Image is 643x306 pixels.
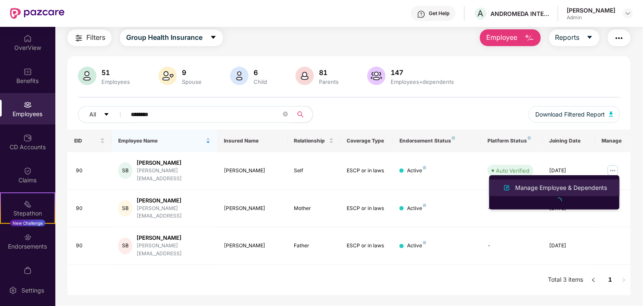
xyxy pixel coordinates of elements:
div: [PERSON_NAME] [567,6,615,14]
span: Employee [486,32,518,43]
div: 147 [389,68,456,77]
a: 1 [604,273,617,286]
img: svg+xml;base64,PHN2ZyB4bWxucz0iaHR0cDovL3d3dy53My5vcmcvMjAwMC9zdmciIHdpZHRoPSIyMSIgaGVpZ2h0PSIyMC... [23,200,32,208]
button: Employee [480,29,541,46]
th: Coverage Type [340,130,393,152]
div: Settings [19,286,47,295]
div: Active [407,167,426,175]
div: Admin [567,14,615,21]
div: [PERSON_NAME] [137,159,210,167]
span: left [591,277,596,283]
button: Group Health Insurancecaret-down [120,29,223,46]
div: Spouse [180,78,203,85]
div: [PERSON_NAME][EMAIL_ADDRESS] [137,205,210,220]
div: [DATE] [549,167,589,175]
div: Auto Verified [496,166,529,175]
div: Father [294,242,334,250]
img: svg+xml;base64,PHN2ZyBpZD0iRW1wbG95ZWVzIiB4bWxucz0iaHR0cDovL3d3dy53My5vcmcvMjAwMC9zdmciIHdpZHRoPS... [23,101,32,109]
th: Insured Name [217,130,288,152]
button: Download Filtered Report [529,106,620,123]
img: svg+xml;base64,PHN2ZyB4bWxucz0iaHR0cDovL3d3dy53My5vcmcvMjAwMC9zdmciIHdpZHRoPSIyNCIgaGVpZ2h0PSIyNC... [614,33,624,43]
div: 90 [76,167,105,175]
span: Reports [555,32,580,43]
img: svg+xml;base64,PHN2ZyBpZD0iRHJvcGRvd24tMzJ4MzIiIHhtbG5zPSJodHRwOi8vd3d3LnczLm9yZy8yMDAwL3N2ZyIgd2... [625,10,631,17]
div: SB [118,238,132,254]
img: svg+xml;base64,PHN2ZyBpZD0iQmVuZWZpdHMiIHhtbG5zPSJodHRwOi8vd3d3LnczLm9yZy8yMDAwL3N2ZyIgd2lkdGg9Ij... [23,67,32,76]
img: svg+xml;base64,PHN2ZyBpZD0iSG9tZSIgeG1sbnM9Imh0dHA6Ly93d3cudzMub3JnLzIwMDAvc3ZnIiB3aWR0aD0iMjAiIG... [23,34,32,43]
div: Employees [100,78,132,85]
img: svg+xml;base64,PHN2ZyB4bWxucz0iaHR0cDovL3d3dy53My5vcmcvMjAwMC9zdmciIHhtbG5zOnhsaW5rPSJodHRwOi8vd3... [158,67,177,85]
img: svg+xml;base64,PHN2ZyB4bWxucz0iaHR0cDovL3d3dy53My5vcmcvMjAwMC9zdmciIHhtbG5zOnhsaW5rPSJodHRwOi8vd3... [78,67,96,85]
div: [PERSON_NAME] [137,197,210,205]
div: 9 [180,68,203,77]
span: Filters [86,32,105,43]
img: svg+xml;base64,PHN2ZyB4bWxucz0iaHR0cDovL3d3dy53My5vcmcvMjAwMC9zdmciIHdpZHRoPSI4IiBoZWlnaHQ9IjgiIH... [423,241,426,244]
img: svg+xml;base64,PHN2ZyBpZD0iU2V0dGluZy0yMHgyMCIgeG1sbnM9Imh0dHA6Ly93d3cudzMub3JnLzIwMDAvc3ZnIiB3aW... [9,286,17,295]
div: Active [407,205,426,213]
span: close-circle [283,111,288,119]
li: Previous Page [587,273,600,287]
div: ESCP or in laws [347,167,386,175]
div: Get Help [429,10,449,17]
span: Relationship [294,137,327,144]
img: svg+xml;base64,PHN2ZyBpZD0iQ0RfQWNjb3VudHMiIGRhdGEtbmFtZT0iQ0QgQWNjb3VudHMiIHhtbG5zPSJodHRwOi8vd3... [23,134,32,142]
span: caret-down [586,34,593,41]
th: Joining Date [542,130,595,152]
div: Active [407,242,426,250]
div: Self [294,167,334,175]
div: 6 [252,68,269,77]
li: Total 3 items [548,273,583,287]
img: New Pazcare Logo [10,8,65,19]
div: [PERSON_NAME][EMAIL_ADDRESS] [137,242,210,258]
img: svg+xml;base64,PHN2ZyBpZD0iTXlfT3JkZXJzIiBkYXRhLW5hbWU9Ik15IE9yZGVycyIgeG1sbnM9Imh0dHA6Ly93d3cudz... [23,266,32,275]
div: [PERSON_NAME][EMAIL_ADDRESS] [137,167,210,183]
td: - [481,227,542,265]
img: svg+xml;base64,PHN2ZyB4bWxucz0iaHR0cDovL3d3dy53My5vcmcvMjAwMC9zdmciIHhtbG5zOnhsaW5rPSJodHRwOi8vd3... [367,67,386,85]
span: close-circle [283,112,288,117]
button: Filters [67,29,111,46]
div: [DATE] [549,242,589,250]
button: right [617,273,630,287]
img: svg+xml;base64,PHN2ZyB4bWxucz0iaHR0cDovL3d3dy53My5vcmcvMjAwMC9zdmciIHhtbG5zOnhsaW5rPSJodHRwOi8vd3... [230,67,249,85]
div: [PERSON_NAME] [224,242,281,250]
button: left [587,273,600,287]
div: [PERSON_NAME] [224,167,281,175]
span: EID [74,137,99,144]
div: ESCP or in laws [347,205,386,213]
img: svg+xml;base64,PHN2ZyB4bWxucz0iaHR0cDovL3d3dy53My5vcmcvMjAwMC9zdmciIHhtbG5zOnhsaW5rPSJodHRwOi8vd3... [502,183,512,193]
div: Manage Employee & Dependents [513,183,609,192]
div: 90 [76,242,105,250]
img: svg+xml;base64,PHN2ZyB4bWxucz0iaHR0cDovL3d3dy53My5vcmcvMjAwMC9zdmciIHdpZHRoPSI4IiBoZWlnaHQ9IjgiIH... [452,136,455,140]
img: svg+xml;base64,PHN2ZyB4bWxucz0iaHR0cDovL3d3dy53My5vcmcvMjAwMC9zdmciIHdpZHRoPSI4IiBoZWlnaHQ9IjgiIH... [423,204,426,207]
span: Group Health Insurance [126,32,202,43]
img: svg+xml;base64,PHN2ZyB4bWxucz0iaHR0cDovL3d3dy53My5vcmcvMjAwMC9zdmciIHdpZHRoPSIyNCIgaGVpZ2h0PSIyNC... [74,33,84,43]
div: Child [252,78,269,85]
span: A [478,8,484,18]
div: Parents [317,78,340,85]
img: svg+xml;base64,PHN2ZyB4bWxucz0iaHR0cDovL3d3dy53My5vcmcvMjAwMC9zdmciIHhtbG5zOnhsaW5rPSJodHRwOi8vd3... [524,33,534,43]
td: - [481,190,542,228]
div: ANDROMEDA INTELLIGENT TECHNOLOGY SERVICES PRIVATE LIMITED [490,10,549,18]
div: SB [118,200,132,217]
img: manageButton [606,164,620,177]
span: search [292,111,309,118]
button: Allcaret-down [78,106,129,123]
img: svg+xml;base64,PHN2ZyB4bWxucz0iaHR0cDovL3d3dy53My5vcmcvMjAwMC9zdmciIHhtbG5zOnhsaW5rPSJodHRwOi8vd3... [609,112,613,117]
img: svg+xml;base64,PHN2ZyBpZD0iQ2xhaW0iIHhtbG5zPSJodHRwOi8vd3d3LnczLm9yZy8yMDAwL3N2ZyIgd2lkdGg9IjIwIi... [23,167,32,175]
span: caret-down [210,34,217,41]
li: 1 [604,273,617,287]
div: 51 [100,68,132,77]
span: Employee Name [118,137,204,144]
span: loading [554,197,563,205]
img: svg+xml;base64,PHN2ZyB4bWxucz0iaHR0cDovL3d3dy53My5vcmcvMjAwMC9zdmciIHdpZHRoPSI4IiBoZWlnaHQ9IjgiIH... [423,166,426,169]
div: [PERSON_NAME] [224,205,281,213]
th: Relationship [288,130,340,152]
div: [PERSON_NAME] [137,234,210,242]
span: caret-down [104,112,109,118]
img: svg+xml;base64,PHN2ZyB4bWxucz0iaHR0cDovL3d3dy53My5vcmcvMjAwMC9zdmciIHdpZHRoPSI4IiBoZWlnaHQ9IjgiIH... [528,136,531,140]
div: Employees+dependents [389,78,456,85]
img: svg+xml;base64,PHN2ZyBpZD0iRW5kb3JzZW1lbnRzIiB4bWxucz0iaHR0cDovL3d3dy53My5vcmcvMjAwMC9zdmciIHdpZH... [23,233,32,241]
div: SB [118,162,132,179]
div: 90 [76,205,105,213]
span: Download Filtered Report [535,110,605,119]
